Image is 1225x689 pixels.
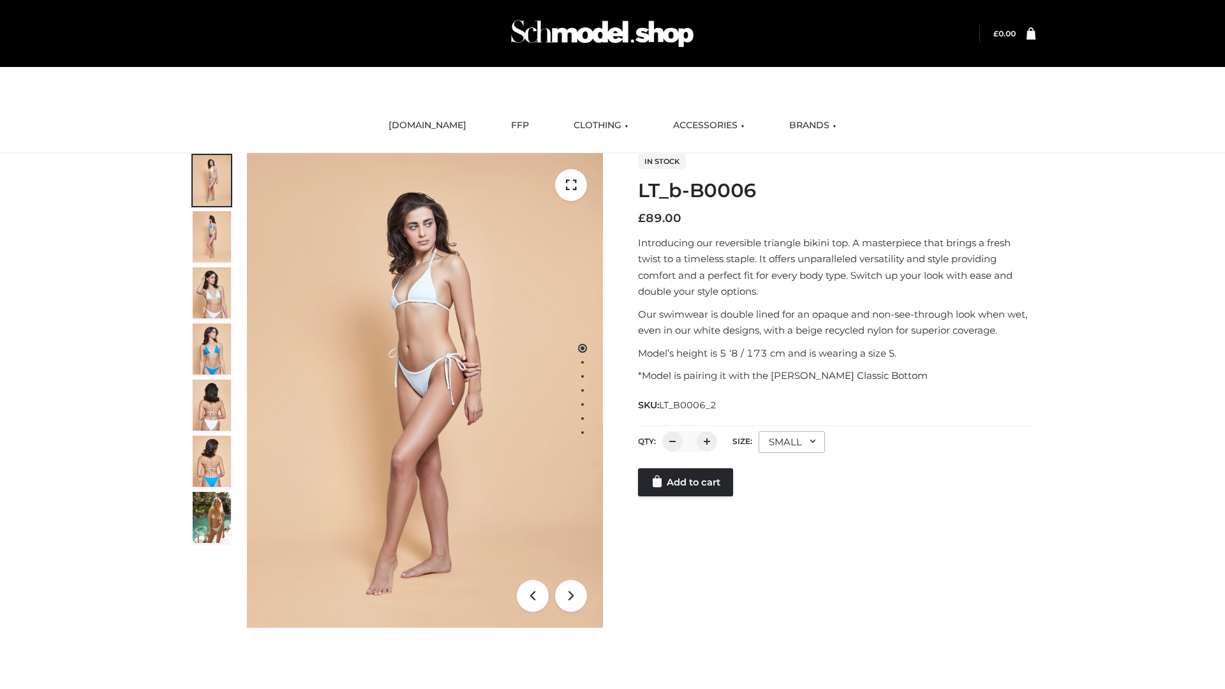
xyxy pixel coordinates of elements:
[379,112,476,140] a: [DOMAIN_NAME]
[638,468,733,496] a: Add to cart
[247,153,603,628] img: LT_b-B0006
[193,323,231,374] img: ArielClassicBikiniTop_CloudNine_AzureSky_OW114ECO_4-scaled.jpg
[638,306,1036,339] p: Our swimwear is double lined for an opaque and non-see-through look when wet, even in our white d...
[638,154,686,169] span: In stock
[638,397,718,413] span: SKU:
[193,380,231,431] img: ArielClassicBikiniTop_CloudNine_AzureSky_OW114ECO_7-scaled.jpg
[638,367,1036,384] p: *Model is pairing it with the [PERSON_NAME] Classic Bottom
[638,235,1036,300] p: Introducing our reversible triangle bikini top. A masterpiece that brings a fresh twist to a time...
[732,436,752,446] label: Size:
[638,436,656,446] label: QTY:
[659,399,716,411] span: LT_B0006_2
[501,112,538,140] a: FFP
[564,112,638,140] a: CLOTHING
[507,8,698,59] img: Schmodel Admin 964
[638,211,646,225] span: £
[193,211,231,262] img: ArielClassicBikiniTop_CloudNine_AzureSky_OW114ECO_2-scaled.jpg
[193,436,231,487] img: ArielClassicBikiniTop_CloudNine_AzureSky_OW114ECO_8-scaled.jpg
[780,112,846,140] a: BRANDS
[193,267,231,318] img: ArielClassicBikiniTop_CloudNine_AzureSky_OW114ECO_3-scaled.jpg
[664,112,754,140] a: ACCESSORIES
[638,179,1036,202] h1: LT_b-B0006
[759,431,825,453] div: SMALL
[193,155,231,206] img: ArielClassicBikiniTop_CloudNine_AzureSky_OW114ECO_1-scaled.jpg
[193,492,231,543] img: Arieltop_CloudNine_AzureSky2.jpg
[993,29,1016,38] bdi: 0.00
[638,211,681,225] bdi: 89.00
[993,29,999,38] span: £
[638,345,1036,362] p: Model’s height is 5 ‘8 / 173 cm and is wearing a size S.
[993,29,1016,38] a: £0.00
